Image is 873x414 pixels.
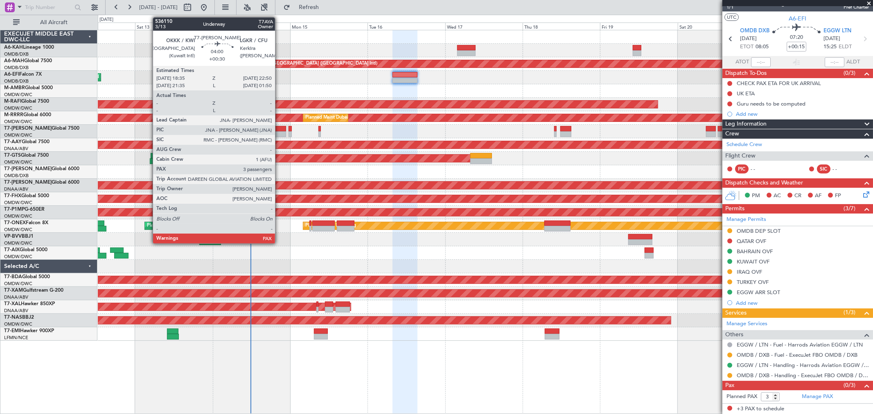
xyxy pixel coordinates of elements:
[737,238,766,245] div: QATAR OVF
[737,362,869,369] a: EGGW / LTN - Handling - Harrods Aviation EGGW / LTN
[4,200,32,206] a: OMDW/DWC
[4,92,32,98] a: OMDW/DWC
[725,151,756,161] span: Flight Crew
[726,4,746,11] span: 1/1
[740,27,769,35] span: OMDB DXB
[4,234,34,239] a: VP-BVVBBJ1
[4,248,47,252] a: T7-AIXGlobal 5000
[737,227,781,234] div: OMDB DEP SLOT
[4,180,79,185] a: T7-[PERSON_NAME]Global 6000
[4,321,32,327] a: OMDW/DWC
[4,274,22,279] span: T7-BDA
[736,299,869,306] div: Add new
[789,14,807,23] span: A6-EFI
[4,51,29,57] a: OMDB/DXB
[292,4,326,10] span: Refresh
[4,248,20,252] span: T7-AIX
[4,207,45,212] a: T7-P1MPG-650ER
[25,1,72,13] input: Trip Number
[844,4,869,11] span: Pref Charter
[4,308,28,314] a: DNAA/ABV
[4,166,52,171] span: T7-[PERSON_NAME]
[725,129,739,139] span: Crew
[4,126,52,131] span: T7-[PERSON_NAME]
[726,320,767,328] a: Manage Services
[4,234,22,239] span: VP-BVV
[305,112,386,124] div: Planned Maint Dubai (Al Maktoum Intl)
[4,153,21,158] span: T7-GTS
[4,315,22,320] span: T7-NAS
[751,57,771,67] input: --:--
[4,180,52,185] span: T7-[PERSON_NAME]
[4,328,20,333] span: T7-EMI
[4,288,63,293] a: T7-XAMGulfstream G-200
[241,58,377,70] div: Planned Maint [GEOGRAPHIC_DATA] ([GEOGRAPHIC_DATA] Intl)
[725,308,747,318] span: Services
[678,22,755,30] div: Sat 20
[737,90,755,97] div: UK ETA
[4,72,19,77] span: A6-EFI
[839,43,852,51] span: ELDT
[4,227,32,233] a: OMDW/DWC
[725,204,744,214] span: Permits
[4,119,32,125] a: OMDW/DWC
[4,240,32,246] a: OMDW/DWC
[737,279,769,286] div: TURKEY OVF
[4,153,49,158] a: T7-GTSGlobal 7500
[4,213,32,219] a: OMDW/DWC
[790,34,803,42] span: 07:20
[4,173,29,179] a: OMDB/DXB
[305,220,356,232] div: Planned Maint Nurnberg
[844,204,855,213] span: (3/7)
[823,43,837,51] span: 15:25
[4,301,55,306] a: T7-XALHawker 850XP
[4,166,79,171] a: T7-[PERSON_NAME]Global 6000
[751,165,769,173] div: - -
[4,186,28,192] a: DNAA/ABV
[794,192,801,200] span: CR
[4,146,28,152] a: DNAA/ABV
[737,258,769,265] div: KUWAIT OVF
[735,58,749,66] span: ATOT
[21,20,86,25] span: All Aircraft
[4,45,23,50] span: A6-KAH
[9,16,89,29] button: All Aircraft
[213,22,290,30] div: Sun 14
[844,69,855,77] span: (0/3)
[4,220,48,225] a: T7-ONEXFalcon 8X
[737,372,869,379] a: OMDB / DXB - Handling - ExecuJet FBO OMDB / DXB
[4,85,25,90] span: M-AMBR
[815,192,821,200] span: AF
[4,126,79,131] a: T7-[PERSON_NAME]Global 7500
[4,288,23,293] span: T7-XAM
[823,35,840,43] span: [DATE]
[4,72,42,77] a: A6-EFIFalcon 7X
[4,220,26,225] span: T7-ONEX
[523,22,600,30] div: Thu 18
[726,393,757,401] label: Planned PAX
[844,308,855,317] span: (1/3)
[737,341,863,348] a: EGGW / LTN - Fuel - Harrods Aviation EGGW / LTN
[4,139,22,144] span: T7-AAY
[4,132,32,138] a: OMDW/DWC
[844,381,855,389] span: (0/3)
[135,22,212,30] div: Sat 13
[737,405,784,413] span: +3 PAX to schedule
[99,16,113,23] div: [DATE]
[740,35,757,43] span: [DATE]
[774,192,781,200] span: AC
[736,110,869,117] div: Add new
[724,13,739,21] button: UTC
[823,27,851,35] span: EGGW LTN
[4,105,32,111] a: OMDW/DWC
[4,193,49,198] a: T7-FHXGlobal 5000
[752,192,760,200] span: PM
[4,65,29,71] a: OMDB/DXB
[4,45,54,50] a: A6-KAHLineage 1000
[4,85,53,90] a: M-AMBRGlobal 5000
[139,4,178,11] span: [DATE] - [DATE]
[735,164,749,173] div: PIC
[726,141,762,149] a: Schedule Crew
[290,22,368,30] div: Mon 15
